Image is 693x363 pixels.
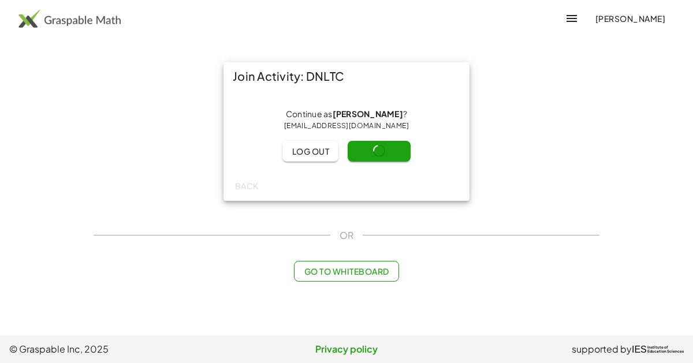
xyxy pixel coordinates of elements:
span: supported by [572,342,632,356]
span: [PERSON_NAME] [595,13,665,24]
span: OR [340,229,353,242]
span: © Graspable Inc, 2025 [9,342,234,356]
a: Privacy policy [234,342,459,356]
strong: [PERSON_NAME] [333,108,403,119]
button: Go to Whiteboard [294,261,398,282]
div: [EMAIL_ADDRESS][DOMAIN_NAME] [233,120,460,132]
a: IESInstitute ofEducation Sciences [632,342,684,356]
div: Continue as ? [233,108,460,132]
span: Log out [292,146,329,156]
span: Institute of Education Sciences [647,346,684,354]
div: Join Activity: DNLTC [223,62,470,90]
button: [PERSON_NAME] [586,8,675,29]
span: Go to Whiteboard [304,266,389,276]
span: IES [632,344,647,355]
button: Log out [282,141,338,162]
